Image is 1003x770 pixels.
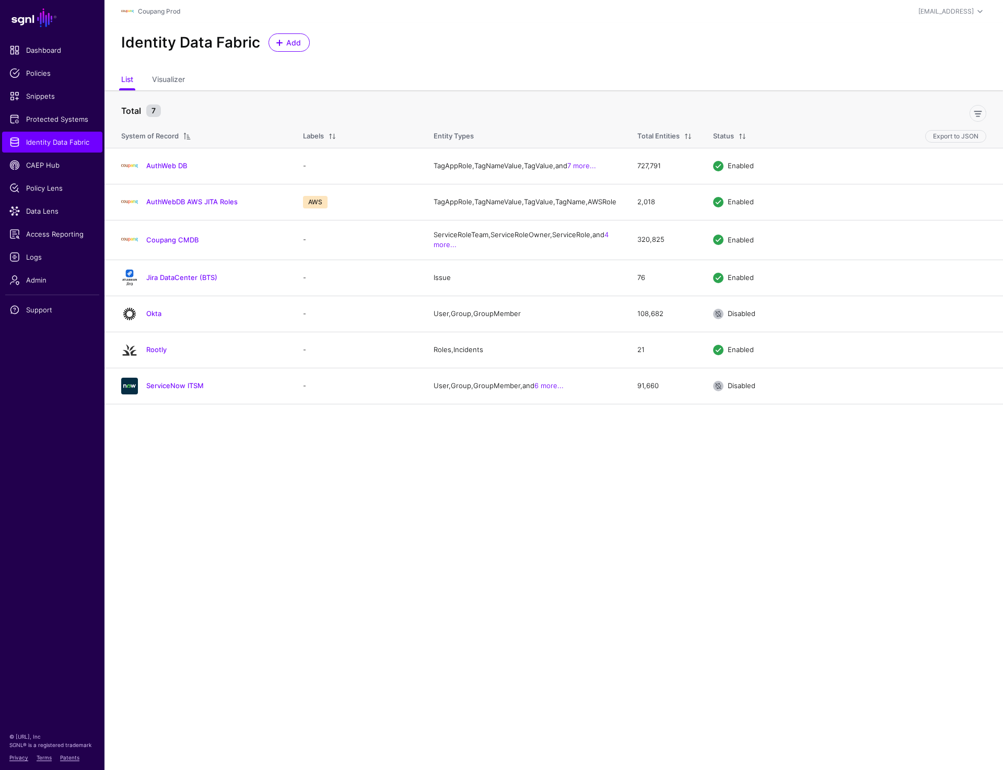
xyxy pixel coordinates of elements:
[37,754,52,761] a: Terms
[293,260,423,296] td: -
[627,220,703,260] td: 320,825
[146,309,161,318] a: Okta
[728,161,754,170] span: Enabled
[121,378,138,394] img: svg+xml;base64,PHN2ZyB3aWR0aD0iNjQiIGhlaWdodD0iNjQiIHZpZXdCb3g9IjAgMCA2NCA2NCIgZmlsbD0ibm9uZSIgeG...
[627,332,703,368] td: 21
[121,71,133,90] a: List
[567,161,596,170] a: 7 more...
[146,104,161,117] small: 7
[2,201,102,221] a: Data Lens
[121,194,138,211] img: svg+xml;base64,PHN2ZyBpZD0iTG9nbyIgeG1sbnM9Imh0dHA6Ly93d3cudzMub3JnLzIwMDAvc3ZnIiB3aWR0aD0iMTIxLj...
[121,158,138,174] img: svg+xml;base64,PHN2ZyBpZD0iTG9nbyIgeG1sbnM9Imh0dHA6Ly93d3cudzMub3JnLzIwMDAvc3ZnIiB3aWR0aD0iMTIxLj...
[627,184,703,220] td: 2,018
[627,368,703,404] td: 91,660
[121,106,141,116] strong: Total
[728,309,755,318] span: Disabled
[146,381,204,390] a: ServiceNow ITSM
[146,273,217,282] a: Jira DataCenter (BTS)
[121,231,138,248] img: svg+xml;base64,PHN2ZyBpZD0iTG9nbyIgeG1sbnM9Imh0dHA6Ly93d3cudzMub3JnLzIwMDAvc3ZnIiB3aWR0aD0iMTIxLj...
[293,220,423,260] td: -
[121,5,134,18] img: svg+xml;base64,PHN2ZyBpZD0iTG9nbyIgeG1sbnM9Imh0dHA6Ly93d3cudzMub3JnLzIwMDAvc3ZnIiB3aWR0aD0iMTIxLj...
[9,305,95,315] span: Support
[2,86,102,107] a: Snippets
[423,220,627,260] td: ServiceRoleTeam, ServiceRoleOwner, ServiceRole, and
[423,148,627,184] td: TagAppRole, TagNameValue, TagValue, and
[152,71,185,90] a: Visualizer
[9,91,95,101] span: Snippets
[9,114,95,124] span: Protected Systems
[627,260,703,296] td: 76
[728,273,754,282] span: Enabled
[728,345,754,354] span: Enabled
[2,109,102,130] a: Protected Systems
[918,7,974,16] div: [EMAIL_ADDRESS]
[303,196,328,208] span: AWS
[423,184,627,220] td: TagAppRole, TagNameValue, TagValue, TagName, AWSRole
[303,131,324,142] div: Labels
[2,178,102,199] a: Policy Lens
[9,45,95,55] span: Dashboard
[293,368,423,404] td: -
[925,130,986,143] button: Export to JSON
[285,37,302,48] span: Add
[627,148,703,184] td: 727,791
[60,754,79,761] a: Patents
[627,296,703,332] td: 108,682
[146,236,199,244] a: Coupang CMDB
[269,33,310,52] a: Add
[146,197,238,206] a: AuthWebDB AWS JITA Roles
[534,381,564,390] a: 6 more...
[121,270,138,286] img: svg+xml;base64,PHN2ZyB3aWR0aD0iMTQxIiBoZWlnaHQ9IjE2NCIgdmlld0JveD0iMCAwIDE0MSAxNjQiIGZpbGw9Im5vbm...
[2,132,102,153] a: Identity Data Fabric
[293,148,423,184] td: -
[121,342,138,358] img: svg+xml;base64,PHN2ZyB3aWR0aD0iMjQiIGhlaWdodD0iMjQiIHZpZXdCb3g9IjAgMCAyNCAyNCIgZmlsbD0ibm9uZSIgeG...
[9,137,95,147] span: Identity Data Fabric
[138,7,180,15] a: Coupang Prod
[2,270,102,290] a: Admin
[728,197,754,206] span: Enabled
[2,63,102,84] a: Policies
[293,332,423,368] td: -
[6,6,98,29] a: SGNL
[9,252,95,262] span: Logs
[121,131,179,142] div: System of Record
[146,345,167,354] a: Rootly
[2,40,102,61] a: Dashboard
[423,260,627,296] td: Issue
[423,332,627,368] td: Roles, Incidents
[9,206,95,216] span: Data Lens
[637,131,680,142] div: Total Entities
[2,247,102,267] a: Logs
[9,229,95,239] span: Access Reporting
[146,161,187,170] a: AuthWeb DB
[121,306,138,322] img: svg+xml;base64,PHN2ZyB3aWR0aD0iNjQiIGhlaWdodD0iNjQiIHZpZXdCb3g9IjAgMCA2NCA2NCIgZmlsbD0ibm9uZSIgeG...
[9,275,95,285] span: Admin
[423,368,627,404] td: User, Group, GroupMember, and
[728,235,754,243] span: Enabled
[9,160,95,170] span: CAEP Hub
[9,741,95,749] p: SGNL® is a registered trademark
[2,224,102,244] a: Access Reporting
[9,183,95,193] span: Policy Lens
[434,132,474,140] span: Entity Types
[713,131,734,142] div: Status
[121,34,260,52] h2: Identity Data Fabric
[423,296,627,332] td: User, Group, GroupMember
[293,296,423,332] td: -
[9,754,28,761] a: Privacy
[728,381,755,390] span: Disabled
[9,732,95,741] p: © [URL], Inc
[2,155,102,176] a: CAEP Hub
[9,68,95,78] span: Policies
